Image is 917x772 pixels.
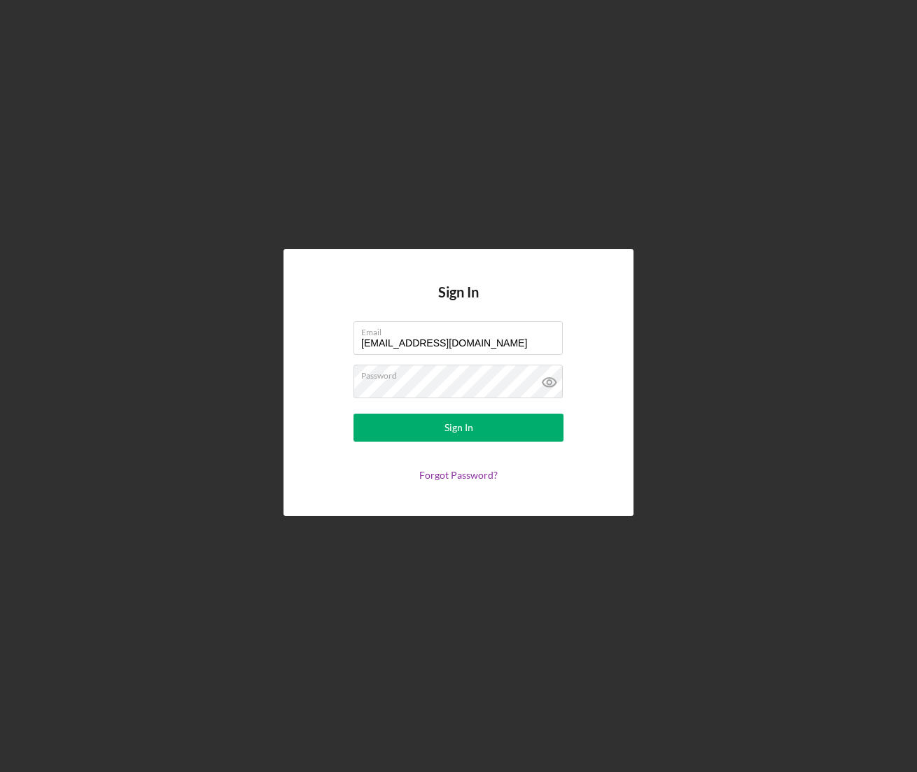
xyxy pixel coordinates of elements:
[353,414,563,442] button: Sign In
[361,365,563,381] label: Password
[438,284,479,321] h4: Sign In
[361,322,563,337] label: Email
[444,414,473,442] div: Sign In
[419,469,498,481] a: Forgot Password?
